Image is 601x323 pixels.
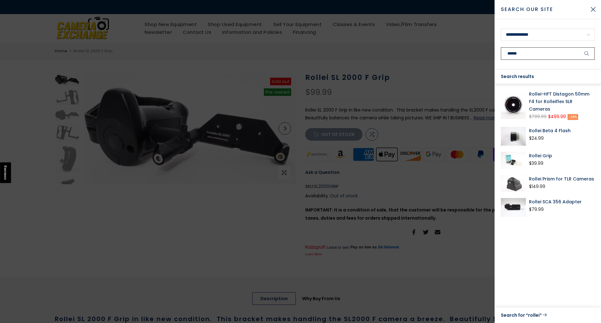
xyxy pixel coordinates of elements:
[529,152,595,159] a: Rollei Grip
[529,134,544,142] div: $24.99
[501,127,526,146] img: Rollei Beta 4 Flash Flash Units and Accessories - Shoe Mount Flash Units Rollei 81110282
[501,90,526,121] img: Rollei-HFT Distagon 50mm F4 for Rolleiflex SLR Cameras Medium Format Equipment - Medium Format Le...
[495,70,601,84] div: Search results
[529,206,544,213] div: $79.99
[529,127,595,134] a: Rollei Beta 4 Flash
[585,2,601,17] button: Close Search
[529,90,595,113] a: Rollei-HFT Distagon 50mm F4 for Rolleiflex SLR Cameras
[501,152,526,169] img: Rollei Grip Grips, Brackets and Winders Rollei 209060
[501,311,595,319] a: Search for “rollei”
[529,183,545,190] div: $149.99
[529,113,547,120] del: $799.99
[529,198,595,206] a: Rollei SCA 356 Adapter
[501,198,526,217] img: Rollei SCA 356 Adapter Flash Units and Accessories - Flash Accessories Rollei 51803
[501,175,526,192] img: Rollei Prism for TLR Cameras Viewfinders and Accessories Rollei 082324427
[529,159,543,167] div: $39.99
[548,113,566,121] ins: $499.99
[501,6,585,13] span: Search Our Site
[568,114,578,120] span: -38%
[529,175,595,183] a: Rollei Prism for TLR Cameras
